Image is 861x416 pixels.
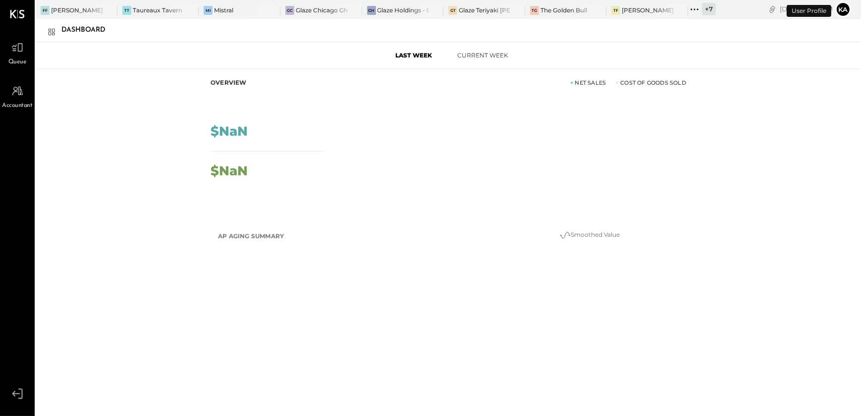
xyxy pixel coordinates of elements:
span: Accountant [2,102,33,110]
div: $NaN [211,125,248,138]
a: Queue [0,38,34,67]
div: Cost of Goods Sold [616,79,686,87]
div: $NaN [211,164,248,177]
div: User Profile [787,5,831,17]
span: Queue [8,58,27,67]
div: GT [448,6,457,15]
div: [DATE] [780,4,833,14]
div: Net Sales [571,79,606,87]
div: The Golden Bull [540,6,587,14]
div: GC [285,6,294,15]
button: ka [835,1,851,17]
div: + 7 [702,3,716,15]
div: FF [41,6,50,15]
div: TG [530,6,539,15]
div: Smoothed Value [490,229,689,241]
div: Mi [204,6,213,15]
div: [PERSON_NAME] Family Outpost [622,6,673,14]
div: Taureaux Tavern [133,6,182,14]
div: Glaze Holdings - Glaze Teriyaki Holdings LLC [377,6,429,14]
h2: AP Aging Summary [218,227,284,245]
div: GH [367,6,376,15]
div: Mistral [214,6,233,14]
div: Overview [211,79,247,87]
div: copy link [767,4,777,14]
a: Accountant [0,82,34,110]
div: [PERSON_NAME], LLC [51,6,103,14]
button: Current Week [448,47,518,63]
div: Glaze Chicago Ghost - West River Rice LLC [296,6,347,14]
div: TF [611,6,620,15]
button: Last Week [379,47,448,63]
div: Glaze Teriyaki [PERSON_NAME] Street - [PERSON_NAME] River [PERSON_NAME] LLC [459,6,510,14]
div: Dashboard [61,22,115,38]
div: TT [122,6,131,15]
